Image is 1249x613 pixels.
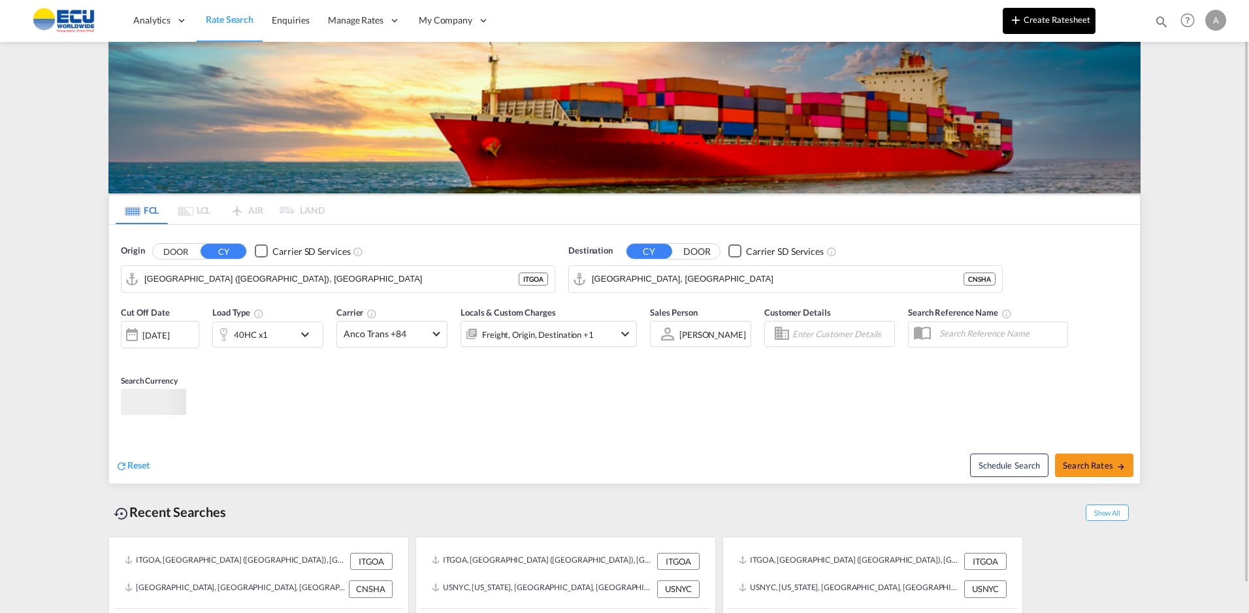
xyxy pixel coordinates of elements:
span: Customer Details [764,307,830,318]
span: Search Currency [121,376,178,386]
span: Anco Trans +84 [344,327,429,340]
div: icon-refreshReset [116,459,150,473]
md-icon: Unchecked: Search for CY (Container Yard) services for all selected carriers.Checked : Search for... [826,246,837,257]
span: Load Type [212,307,264,318]
div: ITGOA, Genova (Genoa), Italy, Southern Europe, Europe [432,553,654,570]
img: 6cccb1402a9411edb762cf9624ab9cda.png [20,6,108,35]
div: Freight Origin Destination Factory Stuffingicon-chevron-down [461,321,637,347]
md-icon: Your search will be saved by the below given name [1001,308,1012,319]
img: LCL+%26+FCL+BACKGROUND.png [108,42,1141,193]
span: Destination [568,244,613,257]
span: My Company [419,14,472,27]
span: Reset [127,459,150,471]
span: Manage Rates [328,14,383,27]
span: Carrier [336,307,377,318]
md-icon: icon-refresh [116,460,127,472]
div: Carrier SD Services [746,245,824,258]
span: Rate Search [206,14,253,25]
button: DOOR [674,244,720,259]
div: Help [1176,9,1205,33]
span: Locals & Custom Charges [461,307,556,318]
md-icon: icon-information-outline [253,308,264,319]
span: Search Rates [1063,460,1126,471]
div: USNYC, New York, NY, United States, North America, Americas [432,580,654,597]
div: ITGOA [350,553,393,570]
md-checkbox: Checkbox No Ink [255,244,350,258]
md-icon: icon-chevron-down [617,326,633,342]
button: DOOR [153,244,199,259]
div: ITGOA [657,553,700,570]
div: A [1205,10,1226,31]
div: USNYC, New York, NY, United States, North America, Americas [739,580,961,597]
div: USNYC [964,580,1007,597]
button: CY [201,244,246,259]
md-icon: The selected Trucker/Carrierwill be displayed in the rate results If the rates are from another f... [366,308,377,319]
div: 40HC x1 [234,325,268,344]
div: Carrier SD Services [272,245,350,258]
input: Search Reference Name [933,323,1067,343]
md-icon: Unchecked: Search for CY (Container Yard) services for all selected carriers.Checked : Search for... [353,246,363,257]
md-icon: icon-chevron-down [297,327,319,342]
input: Enter Customer Details [792,324,890,344]
div: [PERSON_NAME] [679,329,746,340]
div: 40HC x1icon-chevron-down [212,322,323,348]
span: Search Reference Name [908,307,1012,318]
md-pagination-wrapper: Use the left and right arrow keys to navigate between tabs [116,195,325,224]
div: CNSHA [349,580,393,597]
md-icon: icon-arrow-right [1116,462,1126,471]
div: USNYC [657,580,700,597]
span: Cut Off Date [121,307,170,318]
button: CY [626,244,672,259]
div: icon-magnify [1154,14,1169,34]
md-tab-item: FCL [116,195,168,224]
div: Origin DOOR CY Checkbox No InkUnchecked: Search for CY (Container Yard) services for all selected... [109,225,1140,484]
div: CNSHA [964,273,996,286]
div: [DATE] [142,329,169,341]
div: Freight Origin Destination Factory Stuffing [482,325,594,344]
md-select: Sales Person: Andrea Tumiati [678,325,747,344]
span: Show All [1086,505,1129,521]
md-icon: icon-backup-restore [114,506,129,522]
span: Sales Person [650,307,698,318]
span: Help [1176,9,1199,31]
div: ITGOA [519,273,548,286]
span: Origin [121,244,144,257]
div: CNSHA, Shanghai, China, Greater China & Far East Asia, Asia Pacific [125,580,346,597]
span: Analytics [133,14,170,27]
div: ITGOA, Genova (Genoa), Italy, Southern Europe, Europe [739,553,961,570]
div: ITGOA [964,553,1007,570]
div: ITGOA, Genova (Genoa), Italy, Southern Europe, Europe [125,553,347,570]
span: Enquiries [272,14,310,25]
div: Recent Searches [108,497,231,527]
button: Search Ratesicon-arrow-right [1055,454,1133,477]
div: [DATE] [121,321,199,348]
md-input-container: Genova (Genoa), ITGOA [122,266,555,292]
input: Search by Port [592,269,964,289]
button: icon-plus 400-fgCreate Ratesheet [1003,8,1095,34]
md-checkbox: Checkbox No Ink [728,244,824,258]
md-datepicker: Select [121,347,131,365]
md-icon: icon-plus 400-fg [1008,12,1024,27]
md-icon: icon-magnify [1154,14,1169,29]
md-input-container: Shanghai, CNSHA [569,266,1002,292]
button: Note: By default Schedule search will only considerorigin ports, destination ports and cut off da... [970,454,1048,477]
input: Search by Port [144,269,519,289]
